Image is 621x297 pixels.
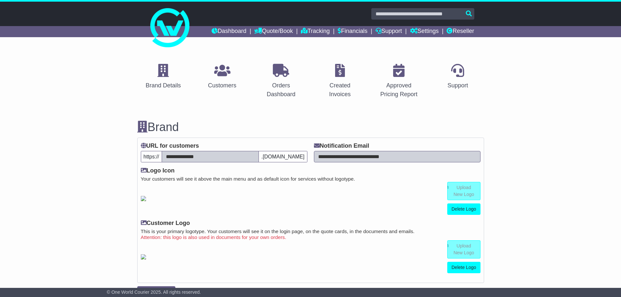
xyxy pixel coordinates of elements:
[259,151,307,162] span: .[DOMAIN_NAME]
[447,182,481,200] a: Upload New Logo
[301,26,330,37] a: Tracking
[141,234,481,240] small: Attention: this logo is also used in documents for your own orders.
[443,62,472,92] a: Support
[141,176,481,182] small: Your customers will see it above the main menu and as default icon for services without logotype.
[141,167,175,174] label: Logo Icon
[259,81,303,99] div: Orders Dashboard
[314,142,369,150] label: Notification Email
[212,26,246,37] a: Dashboard
[141,196,146,201] img: GetResellerIconLogo
[447,262,481,273] a: Delete Logo
[141,151,162,162] span: https://
[410,26,439,37] a: Settings
[208,81,236,90] div: Customers
[377,81,421,99] div: Approved Pricing Report
[447,26,474,37] a: Reseller
[107,290,201,295] span: © One World Courier 2025. All rights reserved.
[373,62,425,101] a: Approved Pricing Report
[141,254,146,260] img: GetCustomerLogo
[137,121,484,134] h3: Brand
[146,81,181,90] div: Brand Details
[255,62,307,101] a: Orders Dashboard
[376,26,402,37] a: Support
[254,26,293,37] a: Quote/Book
[141,142,199,150] label: URL for customers
[448,81,468,90] div: Support
[447,203,481,215] a: Delete Logo
[338,26,367,37] a: Financials
[318,81,362,99] div: Created Invoices
[141,229,481,234] small: This is your primary logotype. Your customers will see it on the login page, on the quote cards, ...
[314,62,366,101] a: Created Invoices
[447,240,481,259] a: Upload New Logo
[141,220,190,227] label: Customer Logo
